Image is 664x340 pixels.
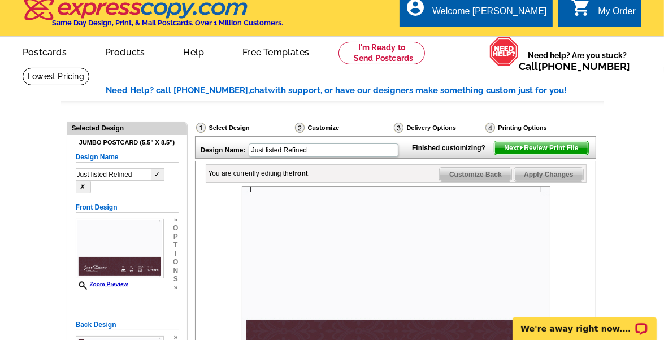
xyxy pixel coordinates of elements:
div: My Order [598,6,636,22]
div: You are currently editing the . [209,168,310,178]
iframe: LiveChat chat widget [505,304,664,340]
a: Help [165,38,222,64]
img: Customize [295,123,305,133]
span: o [173,224,178,233]
strong: Finished customizing? [412,144,492,152]
b: front [293,169,308,177]
img: button-next-arrow-white.png [519,145,524,150]
span: » [173,284,178,292]
div: Delivery Options [393,122,484,133]
img: Printing Options & Summary [485,123,495,133]
button: ✗ [76,181,91,193]
span: n [173,267,178,275]
span: Next Review Print File [494,141,588,155]
span: Customize Back [440,168,511,181]
a: Zoom Preview [76,281,128,287]
span: o [173,258,178,267]
a: Products [87,38,163,64]
div: Customize [294,122,393,136]
div: Selected Design [67,123,187,133]
span: Call [519,60,630,72]
h5: Front Design [76,202,179,213]
span: Need help? Are you stuck? [519,50,636,72]
h4: Same Day Design, Print, & Mail Postcards. Over 1 Million Customers. [52,19,283,27]
h5: Design Name [76,152,179,163]
div: Need Help? call [PHONE_NUMBER], with support, or have our designers make something custom just fo... [106,84,604,97]
div: Printing Options [484,122,585,133]
span: t [173,241,178,250]
a: Postcards [5,38,85,64]
span: Apply Changes [514,168,583,181]
span: » [173,216,178,224]
a: shopping_cart My Order [571,5,636,19]
img: help [489,37,519,66]
span: i [173,250,178,258]
span: chat [250,85,268,95]
h4: Jumbo Postcard (5.5" x 8.5") [76,139,179,146]
span: p [173,233,178,241]
div: Welcome [PERSON_NAME] [432,6,546,22]
span: s [173,275,178,284]
h5: Back Design [76,320,179,330]
img: Delivery Options [394,123,403,133]
button: ✓ [151,168,164,181]
a: Free Templates [224,38,327,64]
img: Select Design [196,123,206,133]
img: Z18873479_00001_1.jpg [76,219,164,278]
a: Same Day Design, Print, & Mail Postcards. Over 1 Million Customers. [23,6,283,27]
strong: Design Name: [201,146,246,154]
div: Select Design [195,122,294,136]
a: [PHONE_NUMBER] [538,60,630,72]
